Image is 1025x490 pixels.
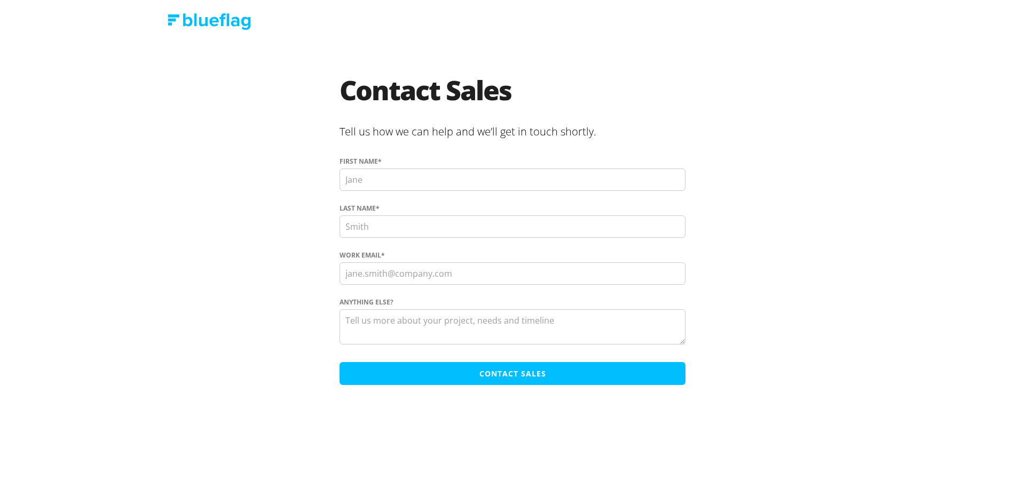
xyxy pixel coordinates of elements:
span: Work Email [340,251,381,260]
input: Jane [340,168,685,191]
input: jane.smith@company.com [340,262,685,285]
img: Blue Flag logo [168,13,251,30]
h2: Tell us how we can help and we’ll get in touch shortly. [340,119,685,146]
input: Contact Sales [340,362,685,385]
input: Smith [340,215,685,238]
span: First name [340,157,378,166]
span: Anything else? [340,298,393,307]
h1: Contact Sales [340,77,685,119]
span: Last name [340,204,376,213]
